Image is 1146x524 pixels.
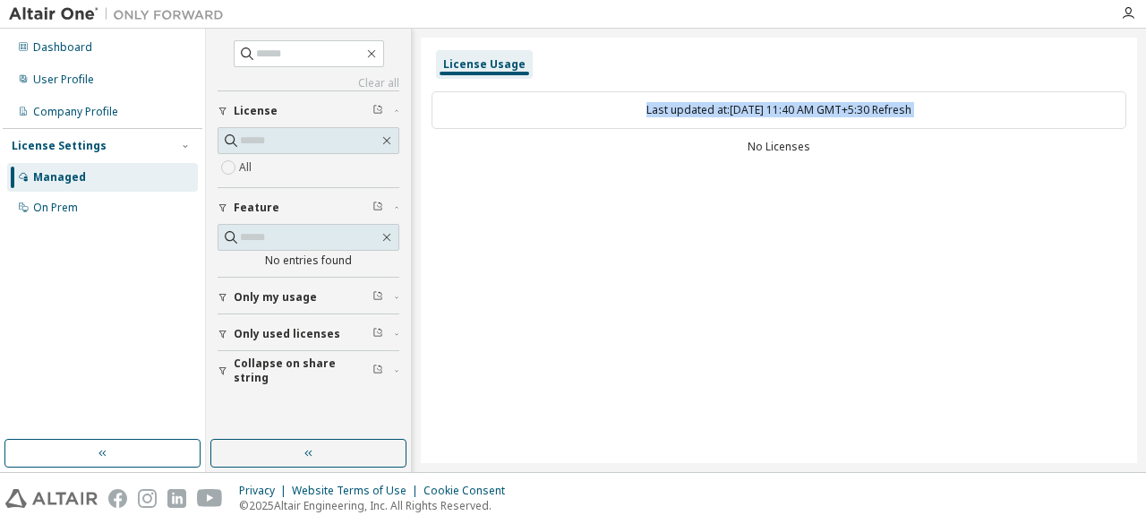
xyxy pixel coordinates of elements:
[218,278,399,317] button: Only my usage
[108,489,127,508] img: facebook.svg
[5,489,98,508] img: altair_logo.svg
[432,140,1126,154] div: No Licenses
[443,57,526,72] div: License Usage
[218,351,399,391] button: Collapse on share string
[218,314,399,354] button: Only used licenses
[239,484,292,498] div: Privacy
[372,327,383,341] span: Clear filter
[372,201,383,215] span: Clear filter
[218,91,399,131] button: License
[33,201,78,215] div: On Prem
[292,484,423,498] div: Website Terms of Use
[197,489,223,508] img: youtube.svg
[33,73,94,87] div: User Profile
[234,327,340,341] span: Only used licenses
[234,201,279,215] span: Feature
[372,104,383,118] span: Clear filter
[234,104,278,118] span: License
[33,105,118,119] div: Company Profile
[239,157,255,178] label: All
[9,5,233,23] img: Altair One
[423,484,516,498] div: Cookie Consent
[372,290,383,305] span: Clear filter
[432,91,1126,129] div: Last updated at: [DATE] 11:40 AM GMT+5:30
[372,364,383,378] span: Clear filter
[33,170,86,185] div: Managed
[218,253,399,268] div: No entries found
[167,489,186,508] img: linkedin.svg
[138,489,157,508] img: instagram.svg
[33,40,92,55] div: Dashboard
[218,76,399,90] a: Clear all
[234,356,372,385] span: Collapse on share string
[872,102,911,117] a: Refresh
[239,498,516,513] p: © 2025 Altair Engineering, Inc. All Rights Reserved.
[234,290,317,305] span: Only my usage
[218,188,399,228] button: Feature
[12,139,107,153] div: License Settings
